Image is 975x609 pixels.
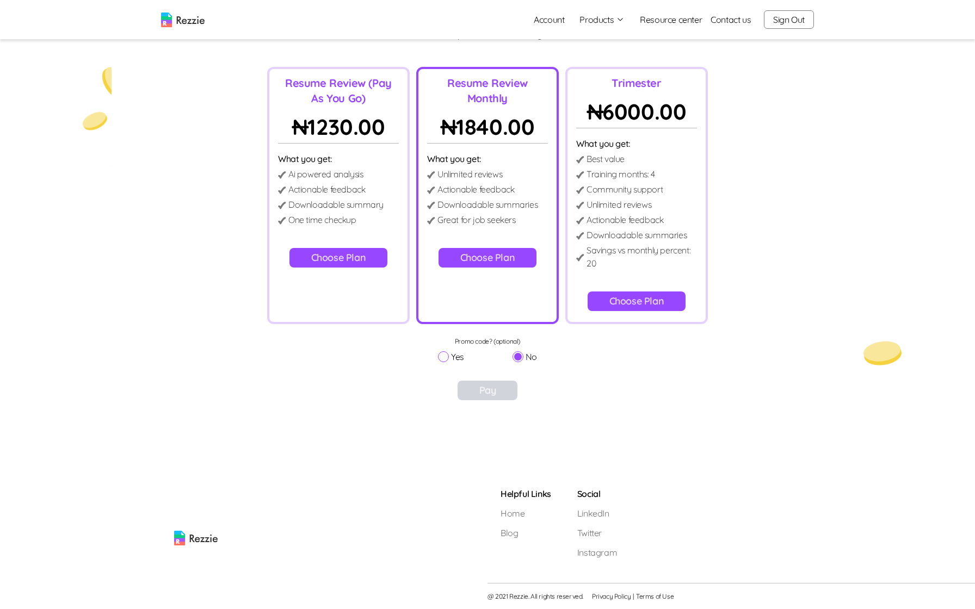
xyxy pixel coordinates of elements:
[587,228,687,241] p: Downloadable summaries
[278,110,399,144] p: ₦ 1230.00
[577,487,617,500] h5: Social
[174,487,218,545] img: rezzie logo
[592,592,631,601] a: Privacy Policy
[161,13,205,27] img: logo
[501,526,551,539] a: Blog
[587,213,663,226] p: Actionable feedback
[587,198,651,211] p: Unlimited reviews
[288,183,365,196] p: Actionable feedback
[577,546,617,559] a: Instagram
[513,350,537,363] label: No
[577,526,617,539] a: Twitter
[278,217,286,224] img: detail
[278,187,286,194] img: detail
[437,183,514,196] p: Actionable feedback
[633,592,634,601] span: |
[576,217,584,224] img: detail
[576,171,584,178] img: detail
[577,507,617,520] a: LinkedIn
[588,291,686,311] button: Choose Plan
[427,171,435,178] img: detail
[587,152,625,165] p: Best value
[576,95,697,128] p: ₦ 6000.00
[501,487,551,500] h5: Helpful Links
[576,156,584,163] img: detail
[427,152,548,165] p: What you get:
[427,187,435,194] img: detail
[427,202,435,209] img: detail
[576,254,584,261] img: detail
[764,10,814,29] button: Sign Out
[525,9,573,30] a: Account
[427,110,548,144] p: ₦ 1840.00
[587,244,697,270] p: Savings vs monthly percent : 20
[288,198,384,211] p: Downloadable summary
[640,13,702,26] a: Resource center
[487,592,583,601] span: @ 2021 Rezzie. All rights reserved.
[587,167,655,181] p: Training months : 4
[711,13,751,26] a: Contact us
[278,171,286,178] img: detail
[576,202,584,209] img: detail
[288,213,356,226] p: One time checkup
[437,213,516,226] p: Great for job seekers
[437,167,502,181] p: Unlimited reviews
[513,351,523,362] input: No
[288,167,363,181] p: Ai powered analysis
[278,76,399,106] p: Resume Review (Pay As You Go)
[576,232,584,239] img: detail
[278,152,399,165] p: What you get:
[427,76,548,106] p: Resume Review Monthly
[438,350,464,363] label: Yes
[576,137,697,150] p: What you get:
[579,13,625,26] button: Products
[501,507,551,520] a: Home
[576,76,697,91] p: Trimester
[576,187,584,194] img: detail
[278,202,286,209] img: detail
[427,217,435,224] img: detail
[636,592,674,601] a: Terms of Use
[437,198,538,211] p: Downloadable summaries
[438,351,449,362] input: Yes
[289,248,388,268] button: Choose Plan
[439,248,537,268] button: Choose Plan
[587,183,663,196] p: Community support
[458,381,518,400] button: Pay
[438,337,537,346] p: Promo code? (optional)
